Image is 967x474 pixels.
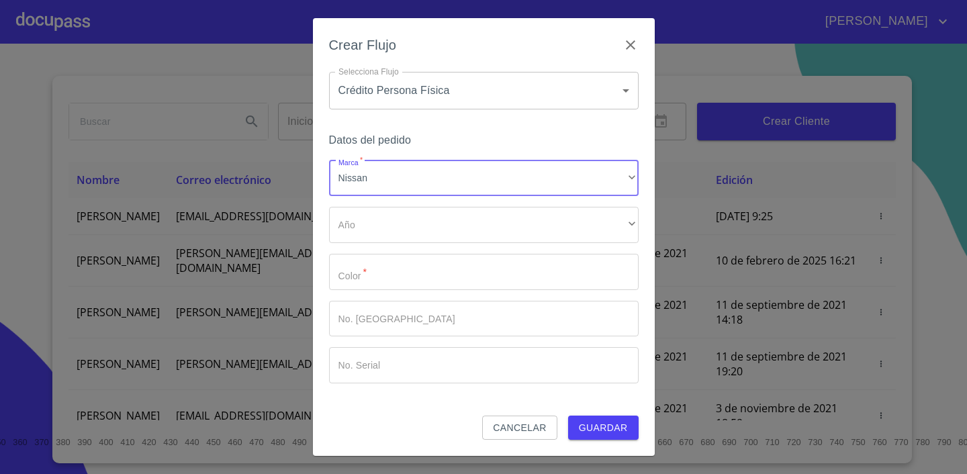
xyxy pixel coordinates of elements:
[568,416,639,440] button: Guardar
[329,34,397,56] h6: Crear Flujo
[329,131,639,150] h6: Datos del pedido
[579,420,628,436] span: Guardar
[493,420,546,436] span: Cancelar
[329,207,639,243] div: ​
[329,72,639,109] div: Crédito Persona Física
[329,160,639,197] div: Nissan
[482,416,557,440] button: Cancelar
